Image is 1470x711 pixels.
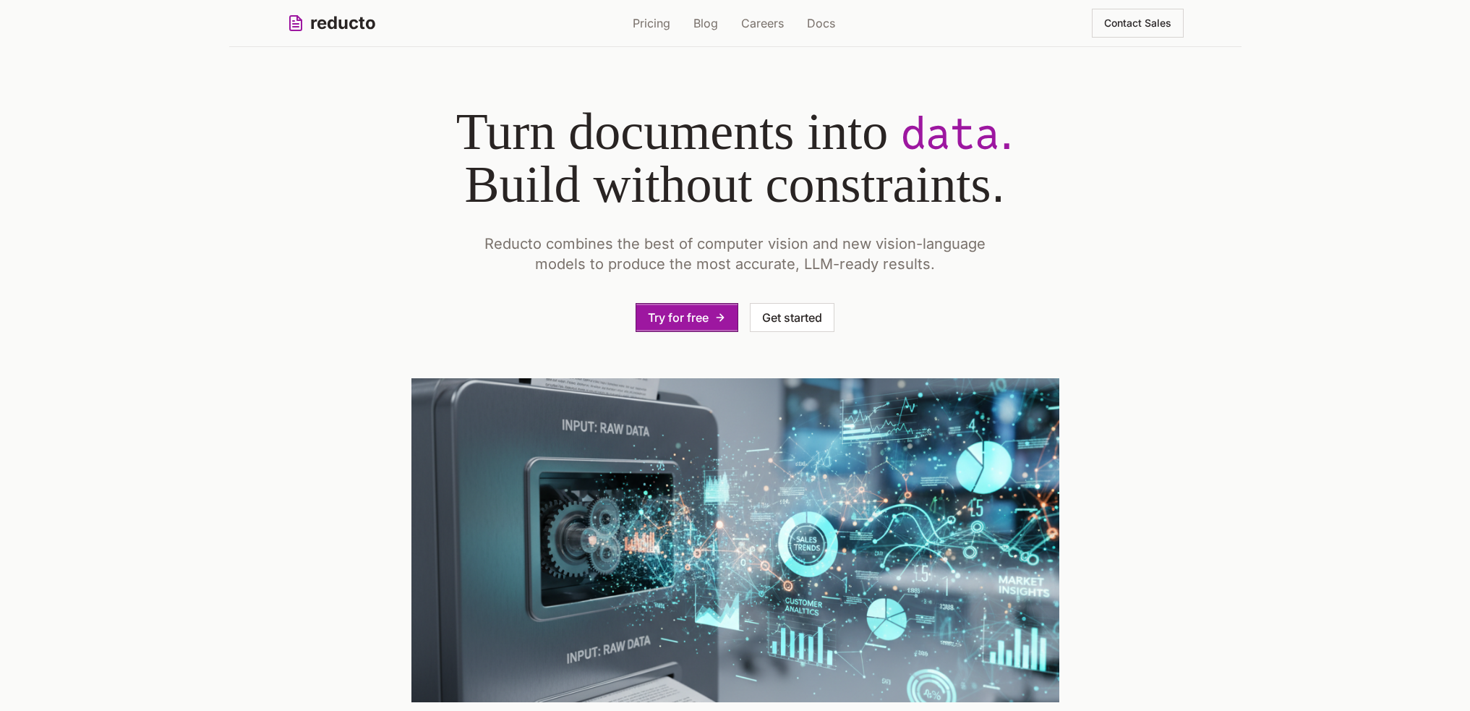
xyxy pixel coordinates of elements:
[465,156,1006,213] span: Build without constraints
[287,12,376,35] a: reducto
[741,14,784,32] a: Careers
[999,102,1014,160] span: .
[458,234,1013,274] p: Reducto combines the best of computer vision and new vision-language models to produce the most a...
[1092,9,1184,38] button: Contact Sales
[750,303,834,332] button: Get started
[991,155,1005,213] span: .
[807,14,835,32] a: Docs
[456,103,1014,213] span: Turn documents into
[411,378,1059,702] img: Document processing and data transformation visualization
[693,14,718,32] a: Blog
[633,14,670,32] a: Pricing
[901,104,999,162] span: data
[636,303,738,332] button: Try for free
